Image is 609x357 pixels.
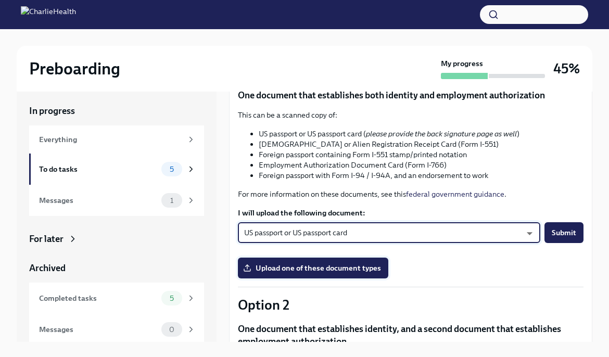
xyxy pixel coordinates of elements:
span: Upload one of these document types [245,263,381,273]
a: In progress [29,105,204,117]
span: 5 [163,295,180,302]
a: To do tasks5 [29,154,204,185]
li: Foreign passport with Form I-94 / I-94A, and an endorsement to work [259,170,583,181]
p: This can be a scanned copy of: [238,110,583,120]
label: Upload one of these document types [238,258,388,278]
a: federal government guidance [406,189,504,199]
strong: My progress [441,58,483,69]
p: One document that establishes identity, and a second document that establishes employment authori... [238,323,583,348]
label: I will upload the following document: [238,208,583,218]
button: Submit [544,222,583,243]
a: Everything [29,125,204,154]
li: Foreign passport containing Form I-551 stamp/printed notation [259,149,583,160]
div: Everything [39,134,182,145]
li: Employment Authorization Document Card (Form I-766) [259,160,583,170]
a: Messages0 [29,314,204,345]
div: Messages [39,324,157,335]
a: Archived [29,262,204,274]
div: To do tasks [39,163,157,175]
em: please provide the back signature page as well [366,129,517,138]
h2: Preboarding [29,58,120,79]
span: 5 [163,165,180,173]
h3: 45% [553,59,580,78]
a: Messages1 [29,185,204,216]
div: For later [29,233,64,245]
img: CharlieHealth [21,6,76,23]
a: Completed tasks5 [29,283,204,314]
li: [DEMOGRAPHIC_DATA] or Alien Registration Receipt Card (Form I-551) [259,139,583,149]
p: Option 2 [238,296,583,314]
p: For more information on these documents, see this . [238,189,583,199]
a: For later [29,233,204,245]
span: Submit [552,227,576,238]
div: Completed tasks [39,292,157,304]
div: Messages [39,195,157,206]
div: US passport or US passport card [238,222,540,243]
li: US passport or US passport card ( ) [259,129,583,139]
span: 1 [164,197,180,205]
p: One document that establishes both identity and employment authorization [238,89,583,101]
span: 0 [163,326,181,334]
